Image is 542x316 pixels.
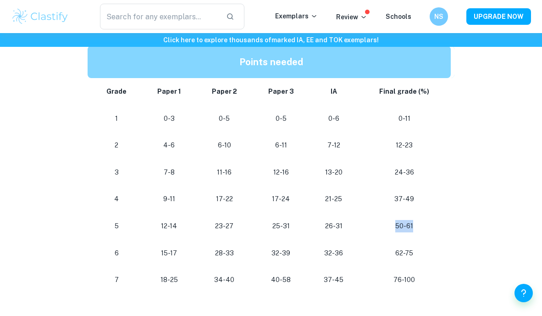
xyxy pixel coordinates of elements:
p: 2 [99,139,135,152]
p: 26-31 [317,220,351,232]
p: 15-17 [149,247,189,260]
p: 23-27 [204,220,245,232]
strong: Final grade (%) [379,88,429,95]
p: 0-6 [317,113,351,125]
p: 37-45 [317,274,351,286]
button: UPGRADE NOW [466,8,531,25]
strong: Points needed [239,56,303,68]
p: 25-31 [260,220,302,232]
p: 0-11 [365,113,443,125]
p: 3 [99,166,135,179]
p: 50-61 [365,220,443,232]
p: 13-20 [317,166,351,179]
p: 9-11 [149,193,189,205]
p: Review [336,12,367,22]
p: 11-16 [204,166,245,179]
p: 32-36 [317,247,351,260]
p: 0-3 [149,113,189,125]
strong: Paper 3 [268,88,294,95]
p: 6-10 [204,139,245,152]
strong: Paper 1 [157,88,181,95]
p: 12-23 [365,139,443,152]
h6: Click here to explore thousands of marked IA, EE and TOK exemplars ! [2,35,540,45]
p: 62-75 [365,247,443,260]
strong: IA [331,88,337,95]
p: 1 [99,113,135,125]
a: Schools [386,13,411,20]
p: 40-58 [260,274,302,286]
p: 24-36 [365,166,443,179]
button: Help and Feedback [514,284,533,302]
strong: Paper 2 [212,88,237,95]
p: 6-11 [260,139,302,152]
p: Exemplars [275,11,318,21]
p: 7-12 [317,139,351,152]
p: 18-25 [149,274,189,286]
p: 28-33 [204,247,245,260]
p: 21-25 [317,193,351,205]
p: 6 [99,247,135,260]
h6: NS [434,11,444,22]
p: 5 [99,220,135,232]
p: 12-16 [260,166,302,179]
p: 4 [99,193,135,205]
p: 17-22 [204,193,245,205]
p: 0-5 [204,113,245,125]
strong: Grade [106,88,127,95]
p: 76-100 [365,274,443,286]
img: Clastify logo [11,7,69,26]
p: 37-49 [365,193,443,205]
button: NS [430,7,448,26]
input: Search for any exemplars... [100,4,218,29]
p: 12-14 [149,220,189,232]
p: 0-5 [260,113,302,125]
p: 7 [99,274,135,286]
p: 32-39 [260,247,302,260]
p: 7-8 [149,166,189,179]
p: 34-40 [204,274,245,286]
p: 17-24 [260,193,302,205]
p: 4-6 [149,139,189,152]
